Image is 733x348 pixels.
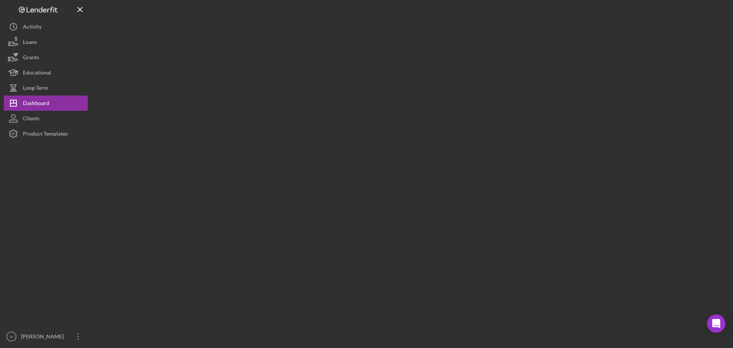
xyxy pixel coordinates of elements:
button: Clients [4,111,88,126]
div: Activity [23,19,42,36]
button: Loans [4,34,88,50]
button: Dashboard [4,95,88,111]
div: [PERSON_NAME] [19,329,69,346]
button: Grants [4,50,88,65]
text: IV [10,335,13,339]
div: Grants [23,50,39,67]
div: Loans [23,34,37,52]
div: Open Intercom Messenger [707,314,725,333]
button: Long-Term [4,80,88,95]
div: Dashboard [23,95,49,113]
div: Clients [23,111,39,128]
button: Activity [4,19,88,34]
button: Product Templates [4,126,88,141]
div: Educational [23,65,51,82]
div: Product Templates [23,126,68,143]
button: IV[PERSON_NAME] [4,329,88,344]
div: Long-Term [23,80,48,97]
button: Educational [4,65,88,80]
